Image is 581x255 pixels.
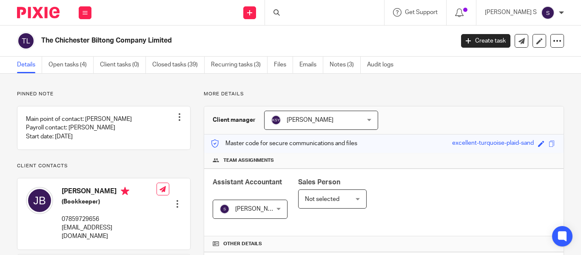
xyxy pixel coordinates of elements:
a: Create task [461,34,510,48]
a: Recurring tasks (3) [211,57,268,73]
p: [PERSON_NAME] S [485,8,537,17]
p: Master code for secure communications and files [211,139,357,148]
span: Team assignments [223,157,274,164]
img: svg%3E [26,187,53,214]
p: 07859729656 [62,215,157,223]
a: Details [17,57,42,73]
a: Open tasks (4) [48,57,94,73]
h2: The Chichester Biltong Company Limited [41,36,367,45]
p: [EMAIL_ADDRESS][DOMAIN_NAME] [62,223,157,241]
a: Files [274,57,293,73]
span: Sales Person [298,179,340,186]
a: Client tasks (0) [100,57,146,73]
span: [PERSON_NAME] S [235,206,287,212]
a: Closed tasks (39) [152,57,205,73]
span: Assistant Accountant [213,179,282,186]
img: svg%3E [271,115,281,125]
span: Other details [223,241,262,247]
a: Emails [299,57,323,73]
a: Notes (3) [330,57,361,73]
span: Not selected [305,196,339,202]
img: svg%3E [541,6,555,20]
h5: (Bookkeeper) [62,198,157,206]
div: excellent-turquoise-plaid-sand [452,139,534,149]
h3: Client manager [213,116,256,124]
img: Pixie [17,7,60,18]
p: More details [204,91,564,97]
h4: [PERSON_NAME] [62,187,157,198]
span: [PERSON_NAME] [287,117,333,123]
i: Primary [121,187,129,195]
img: svg%3E [219,204,230,214]
p: Pinned note [17,91,191,97]
span: Get Support [405,9,438,15]
p: Client contacts [17,163,191,169]
a: Audit logs [367,57,400,73]
img: svg%3E [17,32,35,50]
